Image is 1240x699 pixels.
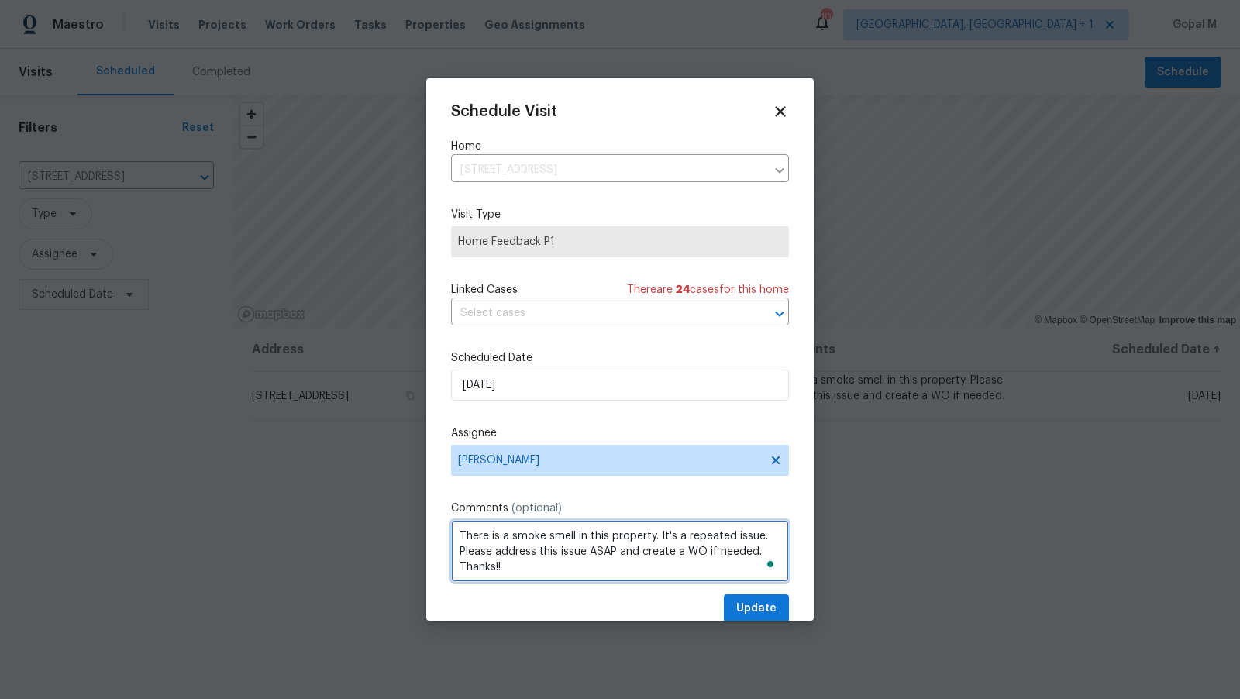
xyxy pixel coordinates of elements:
label: Comments [451,501,789,516]
textarea: To enrich screen reader interactions, please activate Accessibility in Grammarly extension settings [451,520,789,582]
input: Enter in an address [451,158,766,182]
span: There are case s for this home [627,282,789,298]
span: Schedule Visit [451,104,557,119]
input: Select cases [451,301,746,325]
span: [PERSON_NAME] [458,454,762,467]
span: 24 [676,284,690,295]
label: Assignee [451,425,789,441]
span: (optional) [511,503,562,514]
span: Close [772,103,789,120]
span: Linked Cases [451,282,518,298]
input: M/D/YYYY [451,370,789,401]
label: Home [451,139,789,154]
label: Scheduled Date [451,350,789,366]
span: Update [736,599,777,618]
button: Open [769,303,790,325]
button: Update [724,594,789,623]
label: Visit Type [451,207,789,222]
span: Home Feedback P1 [458,234,782,250]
